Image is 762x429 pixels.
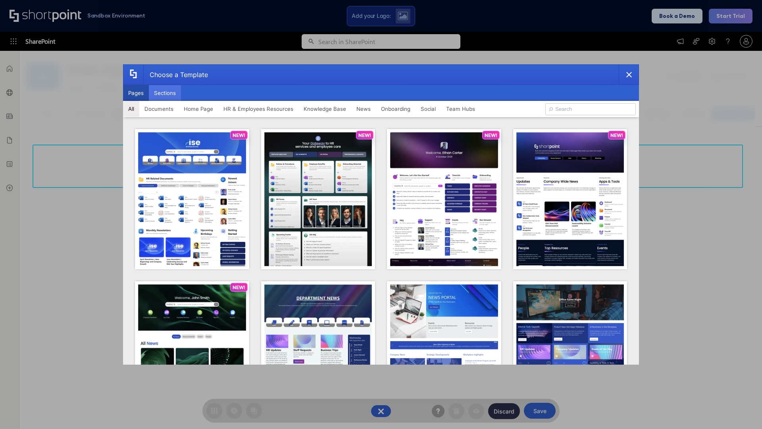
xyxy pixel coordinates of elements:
[298,101,351,117] button: Knowledge Base
[351,101,376,117] button: News
[123,85,149,101] button: Pages
[233,284,245,290] p: NEW!
[149,85,181,101] button: Sections
[139,101,179,117] button: Documents
[123,101,139,117] button: All
[123,64,639,365] div: template selector
[610,132,623,138] p: NEW!
[233,132,245,138] p: NEW!
[179,101,218,117] button: Home Page
[722,391,762,429] iframe: Chat Widget
[143,65,208,85] div: Choose a Template
[218,101,298,117] button: HR & Employees Resources
[485,132,497,138] p: NEW!
[416,101,441,117] button: Social
[358,132,371,138] p: NEW!
[376,101,416,117] button: Onboarding
[441,101,480,117] button: Team Hubs
[545,103,636,115] input: Search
